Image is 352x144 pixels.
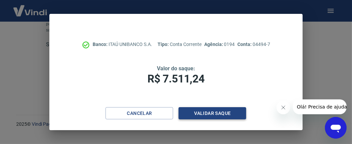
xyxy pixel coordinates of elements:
[204,42,224,47] span: Agência:
[147,72,204,85] span: R$ 7.511,24
[158,42,170,47] span: Tipo:
[293,99,347,114] iframe: Mensagem da empresa
[158,41,202,48] p: Conta Corrente
[157,65,195,72] span: Valor do saque:
[4,5,57,10] span: Olá! Precisa de ajuda?
[93,41,152,48] p: ITAÚ UNIBANCO S.A.
[237,41,270,48] p: 04494-7
[93,42,109,47] span: Banco:
[237,42,253,47] span: Conta:
[325,117,347,139] iframe: Botão para abrir a janela de mensagens
[277,101,290,114] iframe: Fechar mensagem
[105,107,173,120] button: Cancelar
[204,41,235,48] p: 0194
[179,107,246,120] button: Validar saque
